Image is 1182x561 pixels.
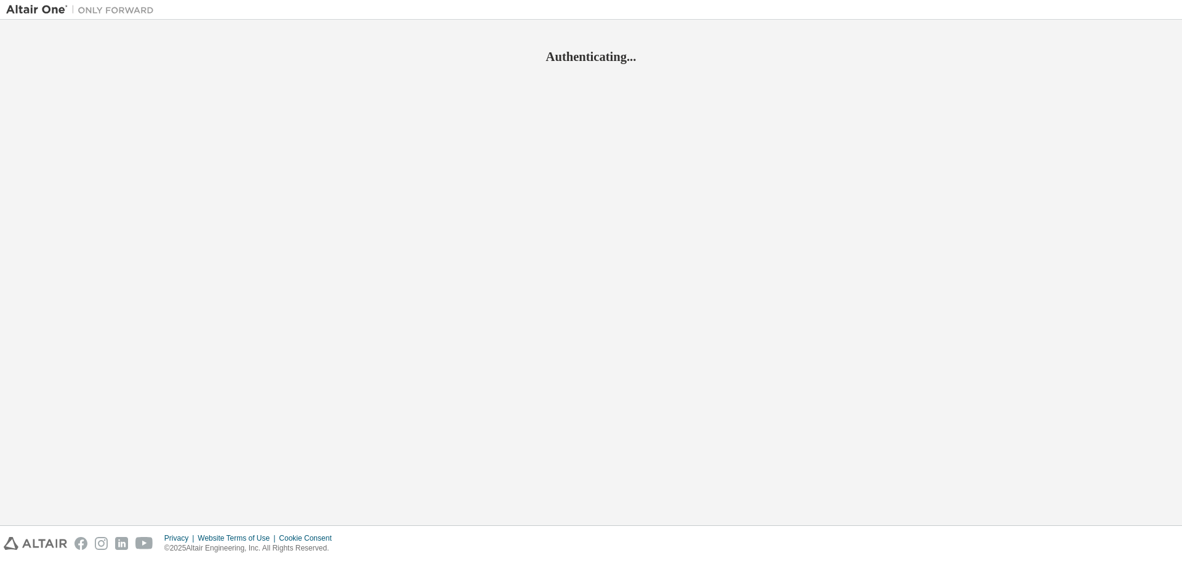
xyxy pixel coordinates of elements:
div: Website Terms of Use [198,533,279,543]
img: linkedin.svg [115,537,128,550]
p: © 2025 Altair Engineering, Inc. All Rights Reserved. [164,543,339,554]
img: Altair One [6,4,160,16]
img: instagram.svg [95,537,108,550]
img: facebook.svg [74,537,87,550]
div: Cookie Consent [279,533,339,543]
img: youtube.svg [135,537,153,550]
img: altair_logo.svg [4,537,67,550]
div: Privacy [164,533,198,543]
h2: Authenticating... [6,49,1176,65]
